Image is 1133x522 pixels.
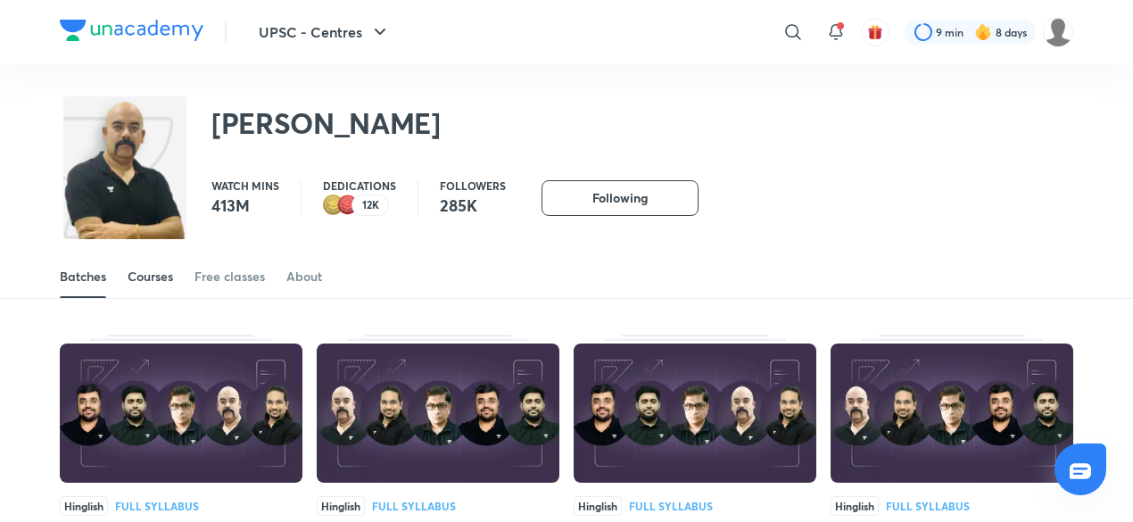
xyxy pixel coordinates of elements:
div: Courses [128,268,173,286]
span: Hinglish [317,496,365,516]
h2: [PERSON_NAME] [211,105,441,141]
div: Full Syllabus [372,501,456,511]
a: Company Logo [60,20,203,46]
img: educator badge1 [337,195,359,216]
img: educator badge2 [323,195,344,216]
span: Hinglish [831,496,879,516]
img: avatar [867,24,883,40]
div: About [286,268,322,286]
button: avatar [861,18,889,46]
img: Thumbnail [60,344,302,483]
span: Following [592,189,648,207]
a: Free classes [194,255,265,298]
img: streak [974,23,992,41]
img: class [63,100,186,269]
button: UPSC - Centres [248,14,401,50]
div: Full Syllabus [886,501,970,511]
p: Followers [440,180,506,191]
p: 12K [362,199,379,211]
img: Thumbnail [574,344,816,483]
button: Following [542,180,699,216]
p: Dedications [323,180,396,191]
p: Watch mins [211,180,279,191]
a: Batches [60,255,106,298]
img: Company Logo [60,20,203,41]
div: Free classes [194,268,265,286]
a: About [286,255,322,298]
img: SAKSHI AGRAWAL [1043,17,1073,47]
a: Courses [128,255,173,298]
span: Hinglish [574,496,622,516]
p: 413M [211,195,279,216]
div: Full Syllabus [629,501,713,511]
p: 285K [440,195,506,216]
span: Hinglish [60,496,108,516]
div: Full Syllabus [115,501,199,511]
img: Thumbnail [831,344,1073,483]
img: Thumbnail [317,344,559,483]
div: Batches [60,268,106,286]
